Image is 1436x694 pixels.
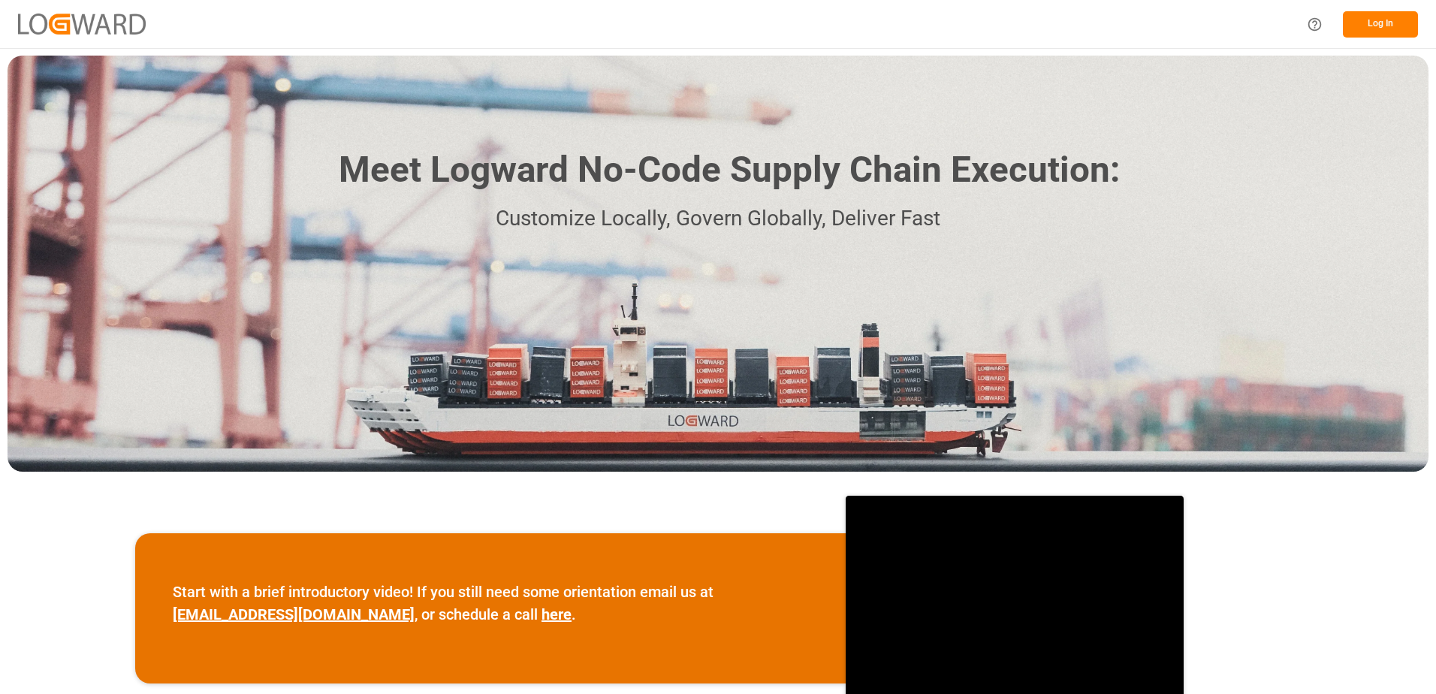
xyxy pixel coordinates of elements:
a: here [542,605,572,623]
img: Logward_new_orange.png [18,14,146,34]
p: Start with a brief introductory video! If you still need some orientation email us at , or schedu... [173,581,808,626]
h1: Meet Logward No-Code Supply Chain Execution: [339,143,1120,197]
p: Customize Locally, Govern Globally, Deliver Fast [316,202,1120,236]
a: [EMAIL_ADDRESS][DOMAIN_NAME] [173,605,415,623]
button: Log In [1343,11,1418,38]
button: Help Center [1298,8,1332,41]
